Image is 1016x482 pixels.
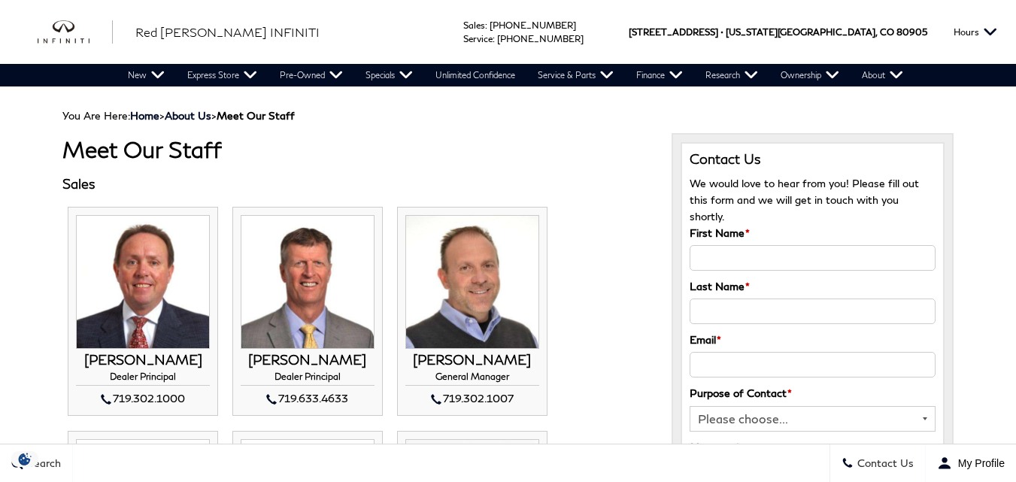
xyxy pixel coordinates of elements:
strong: Meet Our Staff [217,109,295,122]
a: Service & Parts [526,64,625,86]
a: New [117,64,176,86]
span: You Are Here: [62,109,295,122]
span: : [493,33,495,44]
div: 719.302.1007 [405,390,539,408]
a: Research [694,64,769,86]
img: JOHN ZUMBO [405,215,539,349]
span: > [165,109,295,122]
label: First Name [690,225,750,241]
span: We would love to hear from you! Please fill out this form and we will get in touch with you shortly. [690,177,919,223]
a: Express Store [176,64,268,86]
span: Sales [463,20,485,31]
a: [STREET_ADDRESS] • [US_STATE][GEOGRAPHIC_DATA], CO 80905 [629,26,927,38]
span: Contact Us [854,457,914,470]
img: MIKE JORGENSEN [241,215,375,349]
h4: Dealer Principal [241,371,375,386]
h3: [PERSON_NAME] [405,353,539,368]
div: Breadcrumbs [62,109,954,122]
span: Search [23,457,61,470]
a: Ownership [769,64,851,86]
a: Red [PERSON_NAME] INFINITI [135,23,320,41]
nav: Main Navigation [117,64,914,86]
a: Home [130,109,159,122]
label: Message [690,439,740,456]
h3: Sales [62,177,650,192]
div: 719.302.1000 [76,390,210,408]
h1: Meet Our Staff [62,137,650,162]
label: Purpose of Contact [690,385,792,402]
a: [PHONE_NUMBER] [490,20,576,31]
img: THOM BUCKLEY [76,215,210,349]
a: Specials [354,64,424,86]
a: [PHONE_NUMBER] [497,33,584,44]
img: INFINITI [38,20,113,44]
h3: Contact Us [690,151,936,168]
section: Click to Open Cookie Consent Modal [8,451,42,467]
a: Unlimited Confidence [424,64,526,86]
img: Opt-Out Icon [8,451,42,467]
a: infiniti [38,20,113,44]
span: : [485,20,487,31]
button: Open user profile menu [926,444,1016,482]
a: About Us [165,109,211,122]
div: 719.633.4633 [241,390,375,408]
a: About [851,64,914,86]
h4: General Manager [405,371,539,386]
span: My Profile [952,457,1005,469]
span: Service [463,33,493,44]
span: Red [PERSON_NAME] INFINITI [135,25,320,39]
label: Email [690,332,721,348]
h3: [PERSON_NAME] [241,353,375,368]
h4: Dealer Principal [76,371,210,386]
label: Last Name [690,278,750,295]
span: > [130,109,295,122]
a: Pre-Owned [268,64,354,86]
a: Finance [625,64,694,86]
h3: [PERSON_NAME] [76,353,210,368]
